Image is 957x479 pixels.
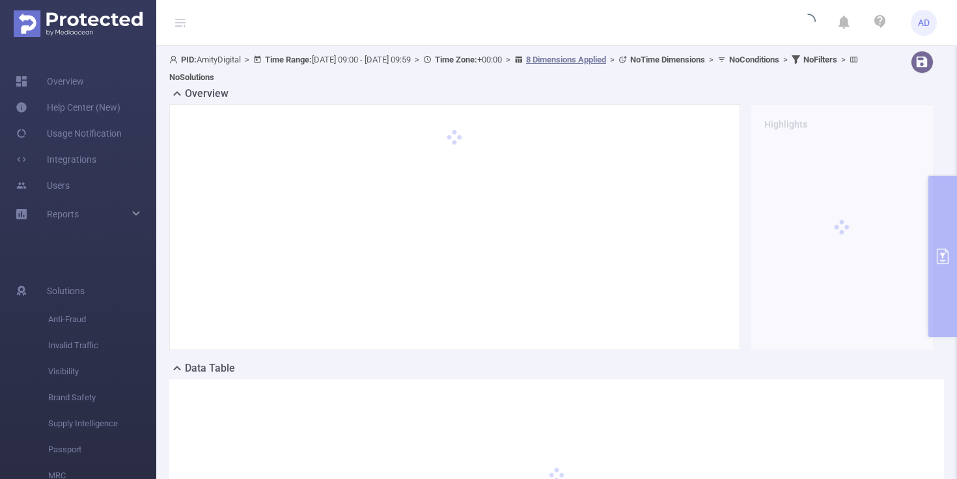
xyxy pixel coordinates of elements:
b: Time Zone: [435,55,477,64]
a: Users [16,172,70,198]
span: Anti-Fraud [48,307,156,333]
span: Solutions [47,278,85,304]
a: Overview [16,68,84,94]
a: Reports [47,201,79,227]
span: > [606,55,618,64]
span: > [705,55,717,64]
span: > [837,55,850,64]
a: Usage Notification [16,120,122,146]
span: Supply Intelligence [48,411,156,437]
h2: Overview [185,86,229,102]
span: AD [918,10,930,36]
b: No Time Dimensions [630,55,705,64]
b: No Conditions [729,55,779,64]
u: 8 Dimensions Applied [526,55,606,64]
img: Protected Media [14,10,143,37]
span: Brand Safety [48,385,156,411]
a: Help Center (New) [16,94,120,120]
span: Invalid Traffic [48,333,156,359]
b: Time Range: [265,55,312,64]
span: Reports [47,209,79,219]
span: AmityDigital [DATE] 09:00 - [DATE] 09:59 +00:00 [169,55,861,82]
i: icon: user [169,55,181,64]
b: PID: [181,55,197,64]
span: Visibility [48,359,156,385]
b: No Solutions [169,72,214,82]
span: > [241,55,253,64]
span: > [779,55,792,64]
span: > [502,55,514,64]
span: Passport [48,437,156,463]
h2: Data Table [185,361,235,376]
span: > [411,55,423,64]
i: icon: loading [800,14,816,32]
b: No Filters [803,55,837,64]
a: Integrations [16,146,96,172]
